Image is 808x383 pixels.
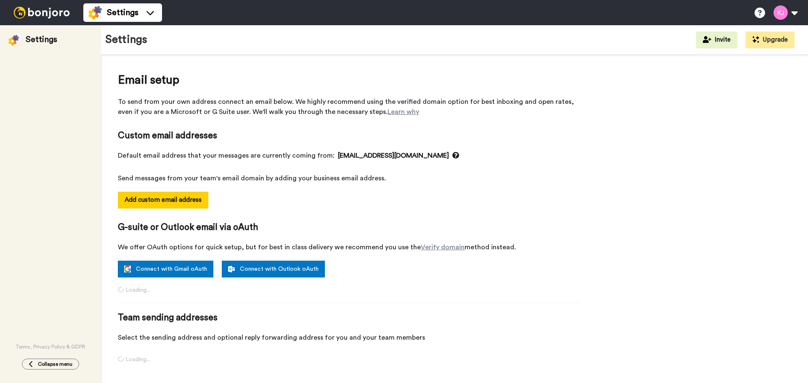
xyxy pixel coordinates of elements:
span: Team sending addresses [118,312,581,324]
img: google.svg [124,266,131,272]
span: Default email address that your messages are currently coming from: [118,151,581,161]
span: Custom email addresses [118,129,581,142]
span: Settings [107,7,138,18]
button: Upgrade [746,32,795,48]
div: Settings [26,34,57,45]
span: Loading... [118,286,581,294]
img: outlook-white.svg [228,266,235,272]
span: Send messages from your team's email domain by adding your business email address. [118,173,581,183]
button: Collapse menu [22,359,79,370]
img: bj-logo-header-white.svg [10,7,73,18]
h1: Settings [105,34,147,46]
button: Invite [696,32,737,48]
span: We offer OAuth options for quick setup, but for best in class delivery we recommend you use the m... [118,242,581,252]
a: Connect with Outlook oAuth [222,261,325,277]
span: Email setup [118,71,581,88]
a: Connect with Gmail oAuth [118,261,213,277]
span: To send from your own address connect an email below. We highly recommend using the verified doma... [118,97,581,117]
img: settings-colored.svg [8,35,19,45]
a: Verify domain [421,244,465,251]
span: Collapse menu [38,361,72,367]
a: Learn why [388,108,419,115]
span: G-suite or Outlook email via oAuth [118,221,581,234]
span: [EMAIL_ADDRESS][DOMAIN_NAME] [338,151,459,161]
span: Loading... [118,355,581,364]
button: Add custom email address [118,192,208,209]
span: Select the sending address and optional reply forwarding address for you and your team members [118,333,581,343]
img: settings-colored.svg [88,6,102,19]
